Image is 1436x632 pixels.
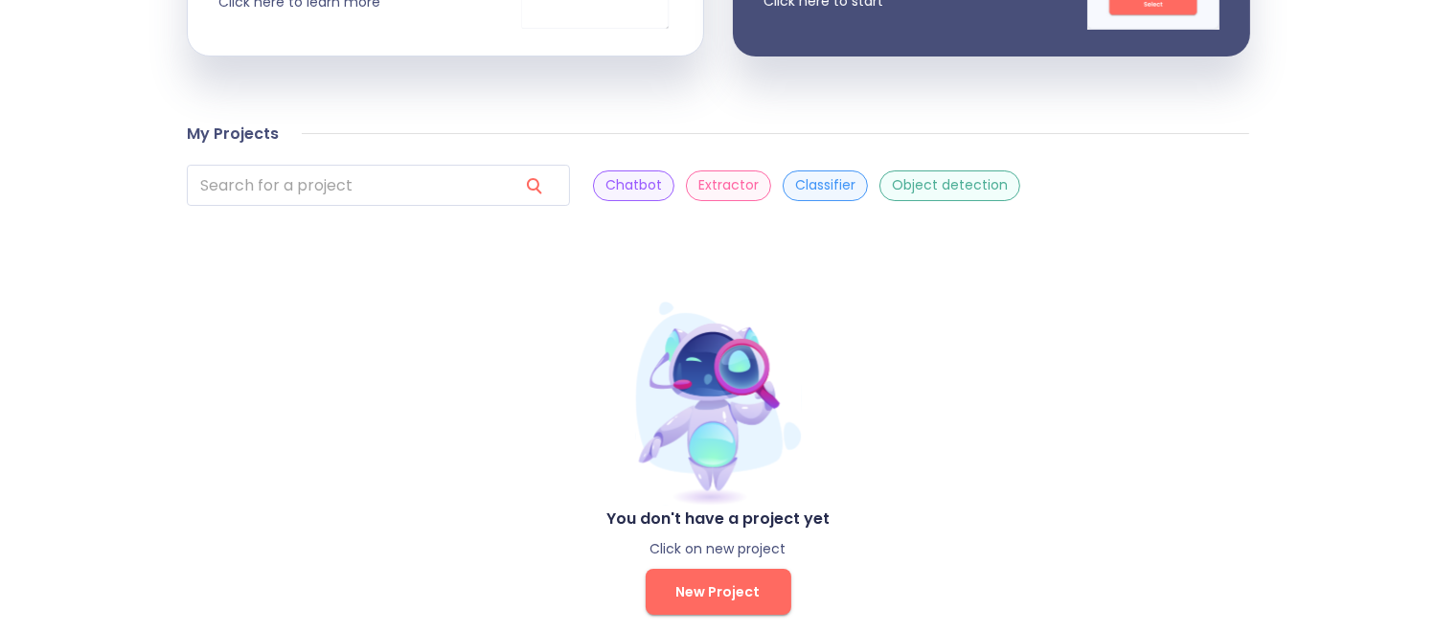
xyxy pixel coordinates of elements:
input: search [187,165,503,206]
h4: My Projects [187,124,279,144]
p: Object detection [892,176,1008,194]
span: New Project [676,580,761,604]
p: Extractor [698,176,759,194]
p: Chatbot [605,176,662,194]
button: New Project [646,569,791,615]
p: Click on new project [187,540,1249,558]
p: Classifier [795,176,855,194]
h4: You don't have a project yet [187,509,1249,529]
